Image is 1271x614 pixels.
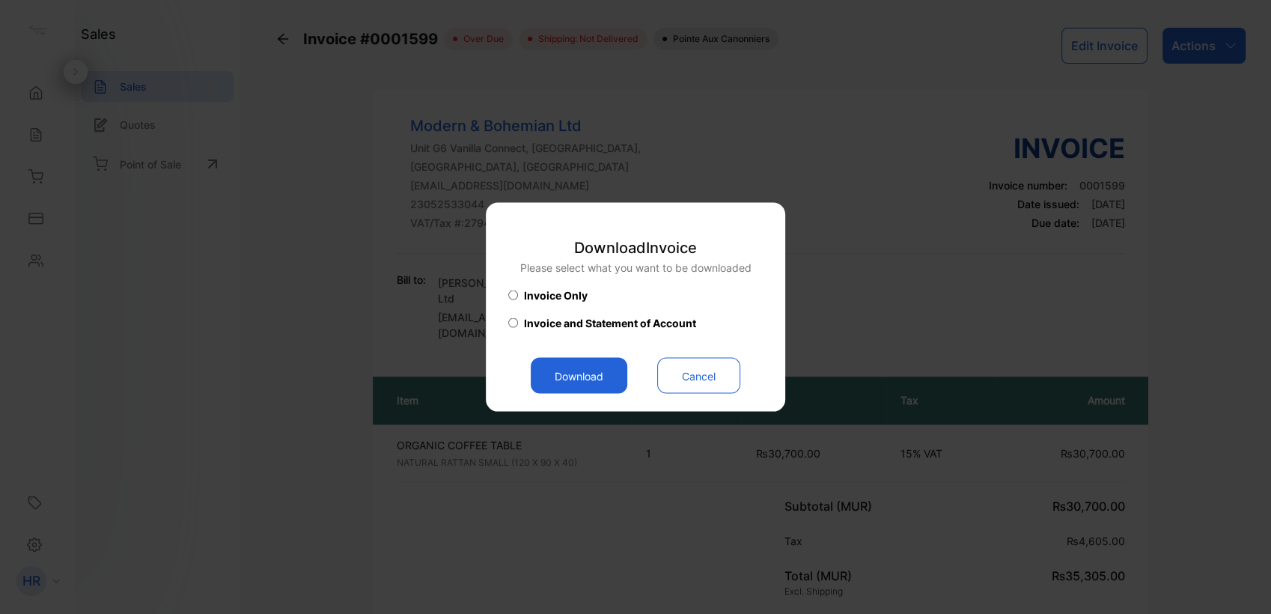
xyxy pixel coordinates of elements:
[520,260,752,276] p: Please select what you want to be downloaded
[657,358,740,394] button: Cancel
[12,6,57,51] button: Open LiveChat chat widget
[524,288,588,303] span: Invoice Only
[520,237,752,259] p: Download Invoice
[524,315,696,331] span: Invoice and Statement of Account
[531,358,627,394] button: Download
